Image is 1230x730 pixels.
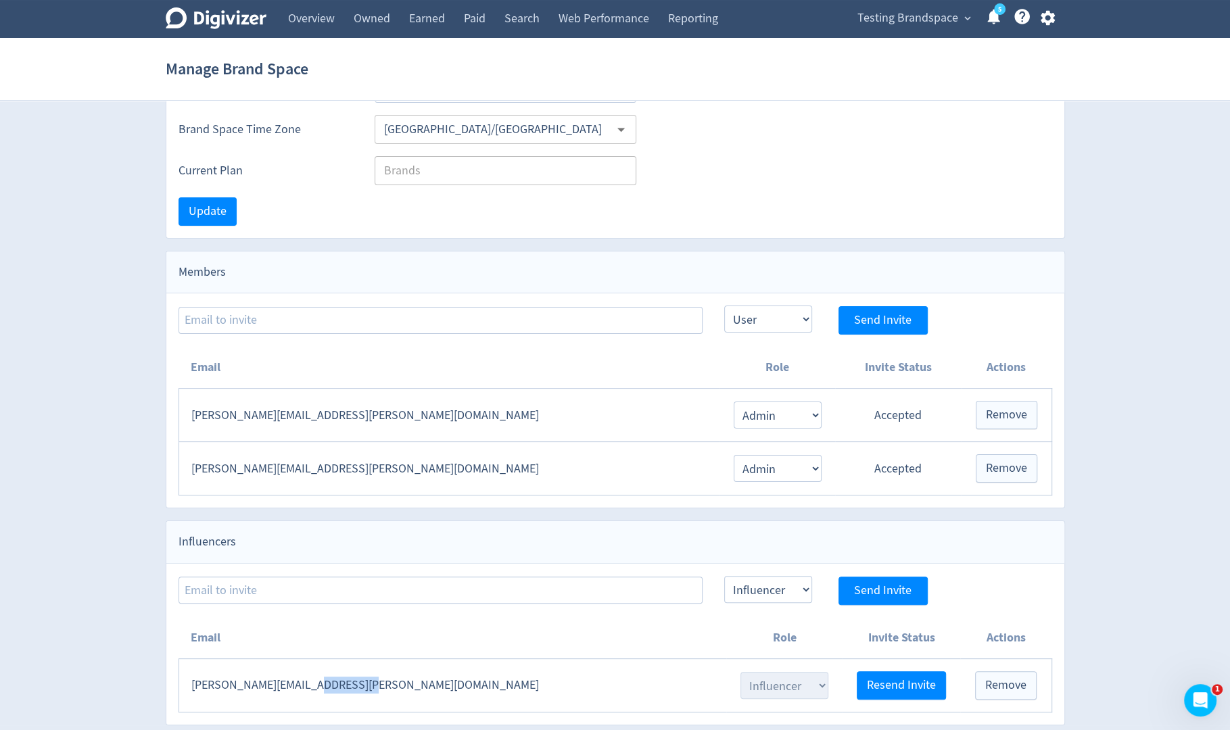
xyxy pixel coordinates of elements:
span: Testing Brandspace [857,7,958,29]
th: Email [179,617,726,659]
td: [PERSON_NAME][EMAIL_ADDRESS][PERSON_NAME][DOMAIN_NAME] [179,442,719,495]
div: Members [166,251,1064,293]
span: expand_more [962,12,974,24]
input: Email to invite [179,307,703,334]
a: 5 [994,3,1006,15]
iframe: Intercom live chat [1184,684,1216,716]
button: Resend Invite [857,671,946,700]
th: Email [179,347,719,389]
td: Accepted [835,389,962,442]
td: [PERSON_NAME][EMAIL_ADDRESS][PERSON_NAME][DOMAIN_NAME] [179,658,726,712]
text: 5 [997,5,1001,14]
input: Email to invite [179,577,703,604]
span: 1 [1212,684,1223,695]
span: Remove [986,462,1027,474]
button: Open [611,119,632,140]
button: Testing Brandspace [853,7,974,29]
th: Invite Status [835,347,962,389]
th: Invite Status [843,617,960,659]
h1: Manage Brand Space [166,47,308,91]
div: Influencers [166,521,1064,563]
span: Remove [986,409,1027,421]
th: Role [726,617,843,659]
th: Actions [960,617,1051,659]
span: Send Invite [854,585,912,597]
button: Send Invite [838,306,928,335]
button: Remove [975,671,1037,700]
span: Send Invite [854,314,912,326]
td: [PERSON_NAME][EMAIL_ADDRESS][PERSON_NAME][DOMAIN_NAME] [179,389,719,442]
button: Remove [976,401,1037,429]
span: Resend Invite [867,679,936,691]
button: Remove [976,454,1037,483]
span: Update [189,205,227,218]
td: Accepted [835,442,962,495]
button: Send Invite [838,577,928,605]
label: Current Plan [179,162,353,179]
button: Update [179,197,237,226]
th: Actions [962,347,1051,389]
span: Remove [985,679,1026,691]
input: Select Timezone [379,119,611,140]
th: Role [719,347,834,389]
label: Brand Space Time Zone [179,121,353,138]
